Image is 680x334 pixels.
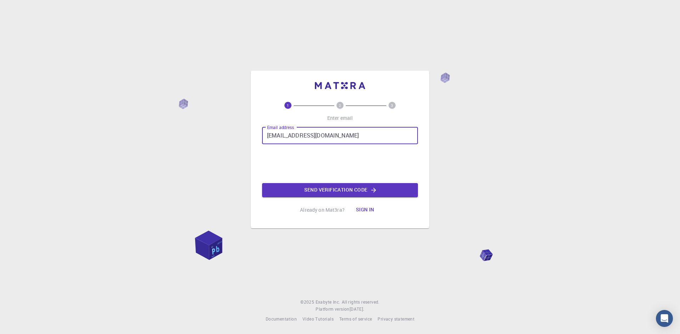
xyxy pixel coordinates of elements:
[378,316,414,322] span: Privacy statement
[300,206,345,213] p: Already on Mat3ra?
[656,310,673,327] div: Open Intercom Messenger
[262,183,418,197] button: Send verification code
[286,150,394,177] iframe: reCAPTCHA
[266,316,297,322] span: Documentation
[327,115,353,122] p: Enter email
[339,103,341,108] text: 2
[266,316,297,323] a: Documentation
[316,299,340,306] a: Exabyte Inc.
[300,299,315,306] span: © 2025
[339,316,372,323] a: Terms of service
[316,306,349,313] span: Platform version
[350,306,364,312] span: [DATE] .
[287,103,289,108] text: 1
[342,299,380,306] span: All rights reserved.
[391,103,393,108] text: 3
[378,316,414,323] a: Privacy statement
[350,203,380,217] button: Sign in
[350,306,364,313] a: [DATE].
[316,299,340,305] span: Exabyte Inc.
[302,316,334,323] a: Video Tutorials
[339,316,372,322] span: Terms of service
[302,316,334,322] span: Video Tutorials
[267,124,294,130] label: Email address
